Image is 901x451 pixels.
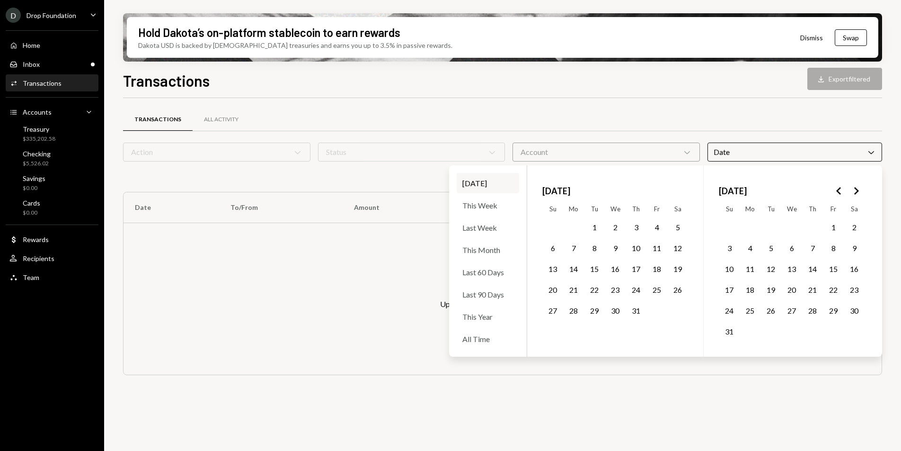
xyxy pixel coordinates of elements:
[138,25,400,40] div: Hold Dakota’s on-platform stablecoin to earn rewards
[848,182,865,199] button: Go to the Next Month
[6,55,98,72] a: Inbox
[543,300,563,320] button: Sunday, July 27th, 2025
[584,280,604,299] button: Tuesday, July 22nd, 2025
[23,273,39,281] div: Team
[626,280,646,299] button: Thursday, July 24th, 2025
[605,259,625,279] button: Wednesday, July 16th, 2025
[542,201,563,216] th: Sunday
[6,36,98,54] a: Home
[6,269,98,286] a: Team
[6,122,98,145] a: Treasury$335,202.58
[584,259,604,279] button: Tuesday, July 15th, 2025
[844,259,864,279] button: Saturday, August 16th, 2025
[124,192,219,223] th: Date
[782,300,802,320] button: Wednesday, August 27th, 2025
[584,238,604,258] button: Tuesday, July 8th, 2025
[823,259,843,279] button: Friday, August 15th, 2025
[440,298,565,310] div: Update your filters to see transactions.
[781,201,802,216] th: Wednesday
[23,41,40,49] div: Home
[823,201,844,216] th: Friday
[23,235,49,244] div: Rewards
[23,199,40,207] div: Cards
[740,259,760,279] button: Monday, August 11th, 2025
[719,201,740,216] th: Sunday
[343,192,461,223] th: Amount
[668,217,688,237] button: Saturday, July 5th, 2025
[457,284,519,305] div: Last 90 Days
[193,108,250,132] a: All Activity
[719,180,747,201] span: [DATE]
[457,240,519,260] div: This Month
[605,217,625,237] button: Wednesday, July 2nd, 2025
[626,217,646,237] button: Thursday, July 3rd, 2025
[761,259,781,279] button: Tuesday, August 12th, 2025
[719,259,739,279] button: Sunday, August 10th, 2025
[123,108,193,132] a: Transactions
[543,280,563,299] button: Sunday, July 20th, 2025
[668,280,688,299] button: Saturday, July 26th, 2025
[23,79,62,87] div: Transactions
[26,11,76,19] div: Drop Foundation
[707,143,882,162] div: Date
[844,280,864,299] button: Saturday, August 23rd, 2025
[626,238,646,258] button: Thursday, July 10th, 2025
[6,250,98,267] a: Recipients
[23,209,40,217] div: $0.00
[803,280,822,299] button: Thursday, August 21st, 2025
[605,300,625,320] button: Wednesday, July 30th, 2025
[564,259,583,279] button: Monday, July 14th, 2025
[647,280,667,299] button: Friday, July 25th, 2025
[761,280,781,299] button: Tuesday, August 19th, 2025
[564,300,583,320] button: Monday, July 28th, 2025
[835,29,867,46] button: Swap
[6,103,98,120] a: Accounts
[719,238,739,258] button: Sunday, August 3rd, 2025
[138,40,452,50] div: Dakota USD is backed by [DEMOGRAPHIC_DATA] treasuries and earns you up to 3.5% in passive rewards.
[844,300,864,320] button: Saturday, August 30th, 2025
[647,238,667,258] button: Friday, July 11th, 2025
[204,116,238,124] div: All Activity
[719,280,739,299] button: Sunday, August 17th, 2025
[563,201,584,216] th: Monday
[457,173,519,193] div: [DATE]
[740,238,760,258] button: Monday, August 4th, 2025
[782,280,802,299] button: Wednesday, August 20th, 2025
[823,217,843,237] button: Friday, August 1st, 2025
[802,201,823,216] th: Thursday
[23,125,55,133] div: Treasury
[782,238,802,258] button: Wednesday, August 6th, 2025
[803,259,822,279] button: Thursday, August 14th, 2025
[830,182,848,199] button: Go to the Previous Month
[123,71,210,90] h1: Transactions
[788,27,835,49] button: Dismiss
[761,238,781,258] button: Tuesday, August 5th, 2025
[740,300,760,320] button: Monday, August 25th, 2025
[719,321,739,341] button: Sunday, August 31st, 2025
[23,135,55,143] div: $335,202.58
[6,196,98,219] a: Cards$0.00
[23,254,54,262] div: Recipients
[134,116,181,124] div: Transactions
[668,259,688,279] button: Saturday, July 19th, 2025
[6,231,98,248] a: Rewards
[803,238,822,258] button: Thursday, August 7th, 2025
[605,280,625,299] button: Wednesday, July 23rd, 2025
[542,201,688,342] table: July 2025
[626,300,646,320] button: Thursday, July 31st, 2025
[6,171,98,194] a: Savings$0.00
[740,280,760,299] button: Monday, August 18th, 2025
[803,300,822,320] button: Thursday, August 28th, 2025
[543,259,563,279] button: Sunday, July 13th, 2025
[823,300,843,320] button: Friday, August 29th, 2025
[512,143,700,162] div: Account
[667,201,688,216] th: Saturday
[457,307,519,327] div: This Year
[23,108,52,116] div: Accounts
[647,217,667,237] button: Friday, July 4th, 2025
[626,201,646,216] th: Thursday
[647,259,667,279] button: Friday, July 18th, 2025
[23,184,45,192] div: $0.00
[761,300,781,320] button: Tuesday, August 26th, 2025
[626,259,646,279] button: Thursday, July 17th, 2025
